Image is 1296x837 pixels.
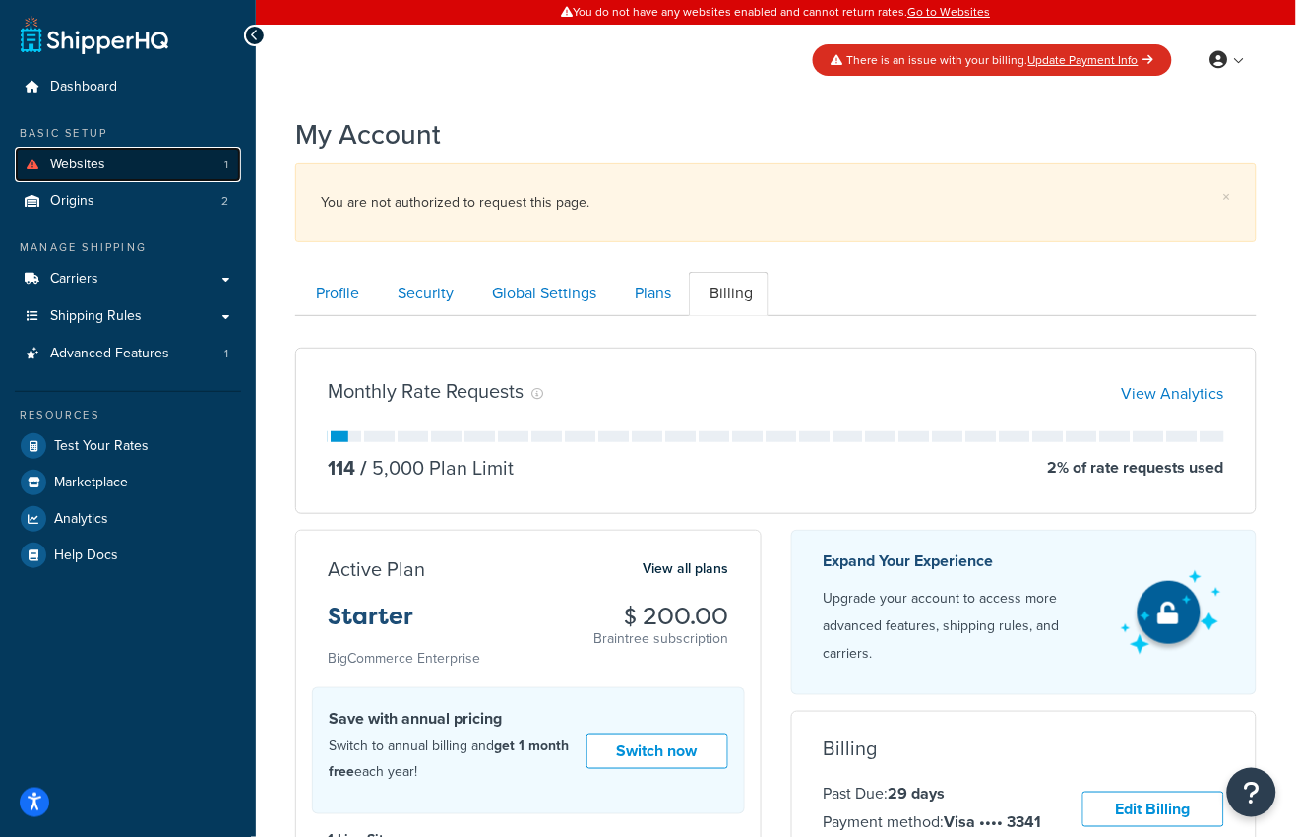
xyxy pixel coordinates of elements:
div: Resources [15,407,241,423]
a: Profile [295,272,375,316]
a: Origins 2 [15,183,241,220]
a: Shipping Rules [15,298,241,335]
span: Marketplace [54,475,128,491]
h3: Billing [824,738,878,759]
span: Help Docs [54,547,118,564]
h3: Monthly Rate Requests [328,380,524,402]
a: Switch now [586,734,728,770]
a: Marketplace [15,465,241,500]
a: Security [377,272,469,316]
li: Advanced Features [15,336,241,372]
span: 1 [224,157,228,173]
span: 1 [224,346,228,362]
a: Plans [614,272,687,316]
a: Edit Billing [1082,792,1224,828]
a: × [1223,189,1231,205]
p: Braintree subscription [594,629,729,649]
a: Advanced Features 1 [15,336,241,372]
strong: Visa •••• 3341 [945,810,1042,833]
p: 114 [328,454,355,482]
li: Origins [15,183,241,220]
a: Analytics [15,501,241,537]
span: Analytics [54,511,108,528]
a: Dashboard [15,69,241,105]
h4: Save with annual pricing [329,707,586,731]
a: Test Your Rates [15,428,241,464]
a: Help Docs [15,538,241,573]
p: 5,000 Plan Limit [355,454,514,482]
div: Manage Shipping [15,239,241,256]
a: Update Payment Info [1028,51,1154,69]
a: Billing [689,272,769,316]
span: 2 [221,193,228,210]
a: Carriers [15,261,241,297]
span: Websites [50,157,105,173]
h1: My Account [295,115,441,154]
span: / [360,453,367,483]
span: Origins [50,193,94,210]
h3: $ 200.00 [594,604,729,629]
a: Expand Your Experience Upgrade your account to access more advanced features, shipping rules, and... [791,530,1258,695]
p: Payment method: [824,809,1042,835]
span: Shipping Rules [50,308,142,325]
a: Global Settings [471,272,612,316]
h3: Active Plan [328,558,425,580]
h3: Starter [328,604,480,645]
a: View Analytics [1122,382,1224,405]
a: View all plans [644,556,729,582]
button: Open Resource Center [1227,768,1276,817]
span: Advanced Features [50,346,169,362]
small: BigCommerce Enterprise [328,648,480,669]
p: Expand Your Experience [824,547,1104,575]
p: Past Due: [824,781,1042,806]
p: 2 % of rate requests used [1048,454,1224,482]
span: Dashboard [50,79,117,96]
div: You are not authorized to request this page. [321,189,1231,217]
div: Basic Setup [15,125,241,142]
span: Carriers [50,271,98,288]
strong: 29 days [889,782,946,805]
div: There is an issue with your billing. [813,44,1172,76]
p: Switch to annual billing and each year! [329,734,586,785]
li: Websites [15,147,241,183]
a: ShipperHQ Home [21,15,168,54]
span: Test Your Rates [54,438,149,455]
p: Upgrade your account to access more advanced features, shipping rules, and carriers. [824,585,1104,668]
a: Go to Websites [908,3,991,21]
a: Websites 1 [15,147,241,183]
